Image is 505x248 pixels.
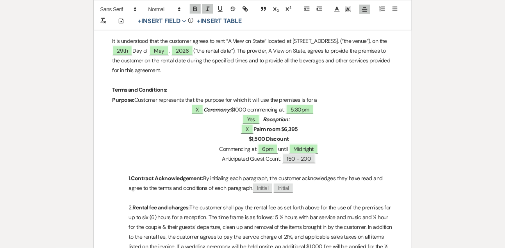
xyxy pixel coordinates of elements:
span: Text Background Color [343,5,353,14]
p: Customer represents that the purpose for which it will use the premises is for a [112,95,393,105]
span: 5:30pm [286,105,314,114]
p: $1000 commencing at: [112,105,393,115]
em: Ceremony: [203,106,231,113]
span: 150 - 200 [282,154,316,163]
strong: Purpose: [112,96,135,103]
span: Midnight [289,144,319,154]
strong: Rental fee and charges: [132,204,189,211]
p: Anticipated Guest Count: [112,154,393,164]
span: Text Color [332,5,343,14]
p: It is understood that the customer agrees to rent “A View on State” located at [STREET_ADDRESS], ... [112,36,393,76]
em: Reception: [263,116,289,123]
span: + [138,18,142,24]
span: Yes [243,114,260,124]
span: Alignment [359,5,370,14]
strong: Palm room $6,395 [253,126,298,133]
span: Initial [253,184,272,193]
span: 29th [112,46,133,55]
span: Header Formats [145,5,183,14]
span: X [241,124,253,134]
span: X [191,105,203,114]
button: Insert Field [136,16,189,26]
span: + [197,18,200,24]
strong: $1,500 Discount [249,135,289,142]
button: +Insert Table [194,16,244,26]
span: 6pm [258,144,278,154]
strong: Contract Acknowledgement: [131,175,203,182]
p: Commencing at until [112,144,393,154]
span: May [149,46,169,55]
p: 1. By initialing each paragraph, the customer acknowledges they have read and agree to the terms ... [112,174,393,193]
span: Initial [274,184,293,193]
strong: Terms and Conditions: [112,86,168,93]
span: 2026 [171,46,194,55]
